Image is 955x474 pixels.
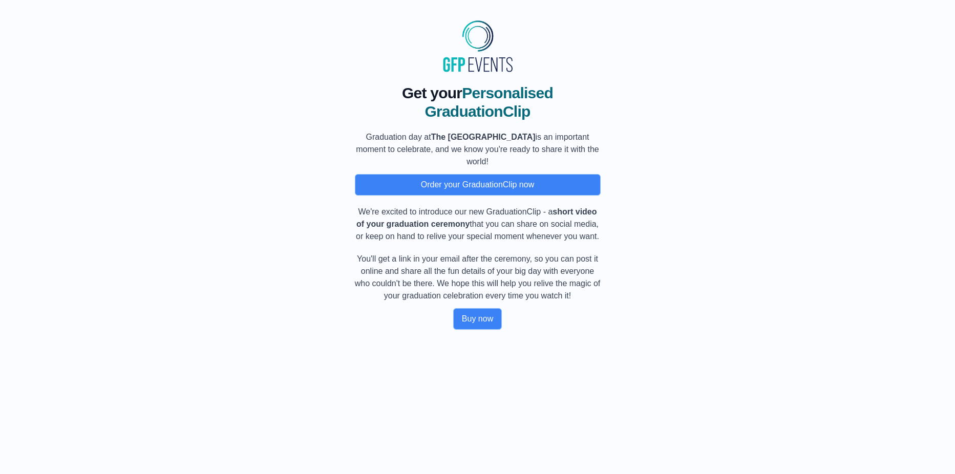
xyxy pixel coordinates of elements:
[439,16,516,76] img: MyGraduationClip
[355,253,601,302] p: You'll get a link in your email after the ceremony, so you can post it online and share all the f...
[355,206,601,243] p: We're excited to introduce our new GraduationClip - a that you can share on social media, or keep...
[356,207,597,228] b: short video of your graduation ceremony
[425,84,553,120] span: Personalised GraduationClip
[453,308,502,330] button: Buy now
[355,131,601,168] p: Graduation day at is an important moment to celebrate, and we know you're ready to share it with ...
[431,133,536,141] b: The [GEOGRAPHIC_DATA]
[355,174,601,196] button: Order your GraduationClip now
[402,84,462,101] span: Get your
